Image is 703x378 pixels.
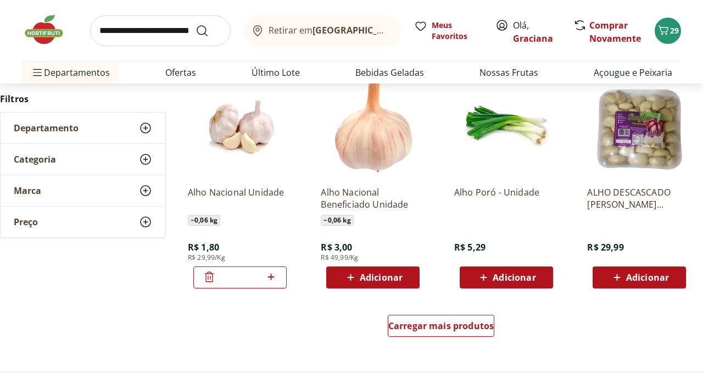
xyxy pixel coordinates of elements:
[14,216,38,227] span: Preço
[454,73,559,177] img: Alho Poró - Unidade
[414,20,482,42] a: Meus Favoritos
[587,186,691,210] a: ALHO DESCASCADO [PERSON_NAME] SELECIONADO 300G
[326,266,420,288] button: Adicionar
[321,241,352,253] span: R$ 3,00
[655,18,681,44] button: Carrinho
[493,273,535,282] span: Adicionar
[1,144,165,175] button: Categoria
[188,73,292,177] img: Alho Nacional Unidade
[14,185,41,196] span: Marca
[587,241,623,253] span: R$ 29,99
[479,66,538,79] a: Nossas Frutas
[244,15,401,46] button: Retirar em[GEOGRAPHIC_DATA]/[GEOGRAPHIC_DATA]
[22,13,77,46] img: Hortifruti
[321,73,425,177] img: Alho Nacional Beneficiado Unidade
[252,66,300,79] a: Último Lote
[1,207,165,237] button: Preço
[513,19,562,45] span: Olá,
[269,25,390,35] span: Retirar em
[321,253,358,262] span: R$ 49,99/Kg
[321,186,425,210] a: Alho Nacional Beneficiado Unidade
[321,215,353,226] span: ~ 0,06 kg
[360,273,403,282] span: Adicionar
[14,154,56,165] span: Categoria
[587,73,691,177] img: ALHO DESCASCADO RAYKA SELECIONADO 300G
[188,241,219,253] span: R$ 1,80
[31,59,110,86] span: Departamentos
[355,66,424,79] a: Bebidas Geladas
[589,19,641,45] a: Comprar Novamente
[1,175,165,206] button: Marca
[460,266,553,288] button: Adicionar
[31,59,44,86] button: Menu
[1,113,165,143] button: Departamento
[594,66,672,79] a: Açougue e Peixaria
[313,24,498,36] b: [GEOGRAPHIC_DATA]/[GEOGRAPHIC_DATA]
[513,32,553,45] a: Graciana
[593,266,686,288] button: Adicionar
[626,273,669,282] span: Adicionar
[388,315,495,341] a: Carregar mais produtos
[165,66,196,79] a: Ofertas
[188,186,292,210] a: Alho Nacional Unidade
[388,321,494,330] span: Carregar mais produtos
[188,215,220,226] span: ~ 0,06 kg
[90,15,231,46] input: search
[14,123,79,134] span: Departamento
[670,25,679,36] span: 29
[188,253,225,262] span: R$ 29,99/Kg
[196,24,222,37] button: Submit Search
[454,241,486,253] span: R$ 5,29
[454,186,559,210] a: Alho Poró - Unidade
[432,20,482,42] span: Meus Favoritos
